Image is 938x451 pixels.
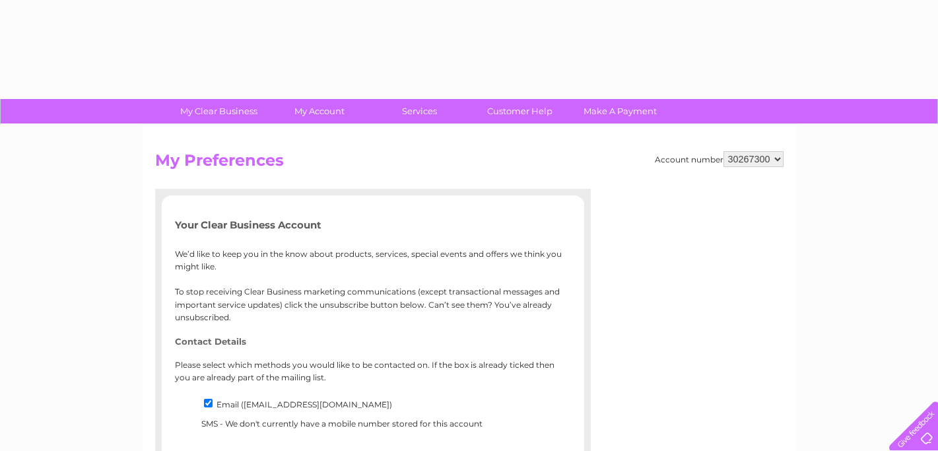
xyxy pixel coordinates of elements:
[217,399,392,409] label: Email ([EMAIL_ADDRESS][DOMAIN_NAME])
[175,219,571,230] h5: Your Clear Business Account
[365,99,474,123] a: Services
[164,99,273,123] a: My Clear Business
[566,99,675,123] a: Make A Payment
[155,151,784,176] h2: My Preferences
[201,417,571,436] li: SMS - We don't currently have a mobile number stored for this account
[175,359,571,384] p: Please select which methods you would like to be contacted on. If the box is already ticked then ...
[465,99,574,123] a: Customer Help
[175,337,571,347] h4: Contact Details
[175,248,571,324] p: We’d like to keep you in the know about products, services, special events and offers we think yo...
[265,99,374,123] a: My Account
[655,151,784,167] div: Account number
